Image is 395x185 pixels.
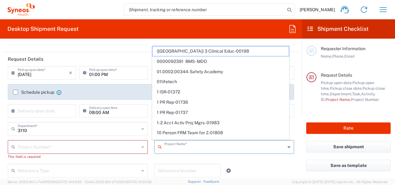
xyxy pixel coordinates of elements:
span: Project Number [351,97,379,102]
span: Requester Information [321,46,365,51]
span: 01lifetech [152,77,289,87]
span: Pickup open date, [321,80,352,85]
span: 1-2 Acct Activ Proj Mgrs-01983 [152,118,289,128]
button: Save shipment [306,141,391,153]
span: 10 person rebadge-01344 [152,138,289,148]
span: 1 PR Rep-01736 [152,97,289,107]
button: Save as template [306,160,391,171]
span: Name, [321,54,332,59]
span: Client: 2025.18.0-27d3021 [84,180,152,184]
span: Copyright © [DATE]-[DATE] Agistix Inc., All Rights Reserved [292,179,388,185]
span: [PERSON_NAME] [300,7,335,12]
button: Rate [306,122,391,134]
i: × [69,68,72,78]
a: Feedback [203,180,219,183]
a: Support [188,180,203,183]
span: Department, [330,92,352,96]
span: Phone, [332,54,344,59]
span: 01.0002.00344-Safety Academy [152,67,289,77]
label: Schedule pickup [13,90,54,95]
span: Task, [352,92,361,96]
span: 1 ISR-01372 [152,87,289,97]
h2: Request Details [8,56,43,62]
span: 0000092391 BMS - MDO [152,57,289,66]
span: ([GEOGRAPHIC_DATA]) 3 Clinical Educ-00198 [152,46,289,56]
span: [DATE] 14:43:55 [57,180,82,184]
a: Add Reference [224,166,233,175]
span: Project Name, [325,97,351,102]
div: This field is required [8,154,148,159]
span: Email [344,54,355,59]
span: Request Details [321,73,352,78]
span: [DATE] 10:20:09 [126,180,152,184]
h2: Shipment Checklist [307,25,369,33]
span: 1 PR Rep-01737 [152,108,289,117]
span: Pickup close date, [330,86,362,91]
input: Shipment, tracking or reference number [124,4,285,16]
span: Server: 2025.18.0-c7ad5f513fb [7,180,82,184]
h2: Desktop Shipment Request [7,25,79,33]
span: 10 Person FRM Team for Z-01808 [152,128,289,138]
